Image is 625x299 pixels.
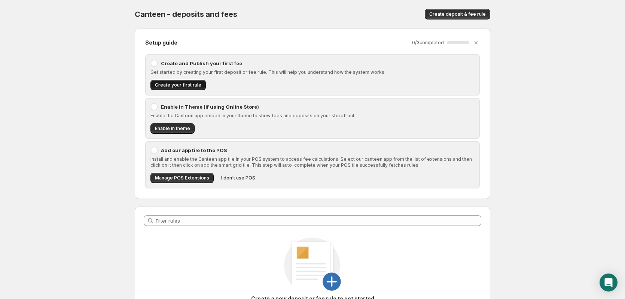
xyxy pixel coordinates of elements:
p: Enable the Canteen app embed in your theme to show fees and deposits on your storefront. [150,113,475,119]
span: Create your first rule [155,82,201,88]
p: Get started by creating your first deposit or fee rule. This will help you understand how the sys... [150,69,475,75]
button: Manage POS Extensions [150,173,214,183]
span: I don't use POS [221,175,255,181]
h2: Setup guide [145,39,177,46]
span: Manage POS Extensions [155,175,209,181]
span: Canteen - deposits and fees [135,10,237,19]
button: Create deposit & fee rule [425,9,490,19]
p: Add our app tile to the POS [161,147,475,154]
span: Create deposit & fee rule [429,11,486,17]
p: Install and enable the Canteen app tile in your POS system to access fee calculations. Select our... [150,156,475,168]
p: Enable in Theme (if using Online Store) [161,103,475,111]
input: Filter rules [156,215,481,226]
p: 0 / 3 completed [412,40,444,46]
p: Create and Publish your first fee [161,60,475,67]
button: Dismiss setup guide [471,37,481,48]
button: Create your first rule [150,80,206,90]
button: Enable in theme [150,123,195,134]
button: I don't use POS [217,173,260,183]
span: Enable in theme [155,126,190,132]
div: Open Intercom Messenger [600,274,618,292]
